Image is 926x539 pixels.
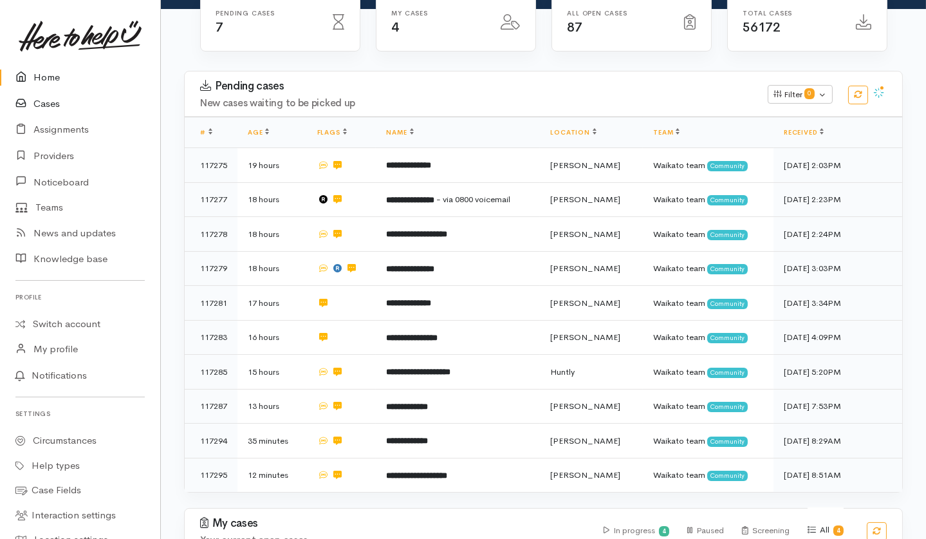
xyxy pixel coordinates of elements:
[643,286,773,321] td: Waikato team
[643,320,773,355] td: Waikato team
[743,10,840,17] h6: Total cases
[643,458,773,492] td: Waikato team
[550,194,620,205] span: [PERSON_NAME]
[773,182,902,217] td: [DATE] 2:23PM
[653,128,680,137] a: Team
[707,230,748,240] span: Community
[237,458,307,492] td: 12 minutes
[707,402,748,412] span: Community
[550,366,575,377] span: Huntly
[386,128,413,137] a: Name
[185,355,237,390] td: 117285
[550,332,620,343] span: [PERSON_NAME]
[643,389,773,424] td: Waikato team
[643,355,773,390] td: Waikato team
[237,148,307,183] td: 19 hours
[662,527,666,535] b: 4
[200,517,588,530] h3: My cases
[237,355,307,390] td: 15 hours
[568,19,582,35] span: 87
[237,320,307,355] td: 16 hours
[707,437,748,447] span: Community
[773,217,902,252] td: [DATE] 2:24PM
[237,424,307,459] td: 35 minutes
[216,19,224,35] span: 7
[185,458,237,492] td: 117295
[804,88,815,99] span: 0
[784,128,824,137] a: Received
[15,405,145,422] h6: Settings
[550,160,620,171] span: [PERSON_NAME]
[643,217,773,252] td: Waikato team
[237,389,307,424] td: 13 hours
[707,264,748,274] span: Community
[550,298,620,308] span: [PERSON_NAME]
[392,10,485,17] h6: My cases
[550,469,620,480] span: [PERSON_NAME]
[237,251,307,286] td: 18 hours
[317,128,347,137] a: Flags
[237,182,307,217] td: 18 hours
[837,526,840,534] b: 4
[568,10,669,17] h6: All Open cases
[707,299,748,309] span: Community
[185,424,237,459] td: 117294
[185,320,237,355] td: 117283
[200,80,752,93] h3: Pending cases
[707,195,748,205] span: Community
[773,320,902,355] td: [DATE] 4:09PM
[436,194,510,205] span: - via 0800 voicemail
[392,19,400,35] span: 4
[200,128,212,137] a: #
[550,128,596,137] a: Location
[773,458,902,492] td: [DATE] 8:51AM
[707,471,748,481] span: Community
[550,435,620,446] span: [PERSON_NAME]
[185,389,237,424] td: 117287
[185,148,237,183] td: 117275
[643,251,773,286] td: Waikato team
[773,355,902,390] td: [DATE] 5:20PM
[707,333,748,343] span: Community
[643,148,773,183] td: Waikato team
[643,424,773,459] td: Waikato team
[550,401,620,411] span: [PERSON_NAME]
[707,161,748,171] span: Community
[248,128,269,137] a: Age
[185,251,237,286] td: 117279
[743,19,781,35] span: 56172
[773,286,902,321] td: [DATE] 3:34PM
[773,389,902,424] td: [DATE] 7:53PM
[550,263,620,274] span: [PERSON_NAME]
[185,286,237,321] td: 117281
[237,217,307,252] td: 18 hours
[237,286,307,321] td: 17 hours
[550,229,620,240] span: [PERSON_NAME]
[773,424,902,459] td: [DATE] 8:29AM
[773,251,902,286] td: [DATE] 3:03PM
[643,182,773,217] td: Waikato team
[15,288,145,306] h6: Profile
[185,182,237,217] td: 117277
[707,368,748,378] span: Community
[185,217,237,252] td: 117278
[200,98,752,109] h4: New cases waiting to be picked up
[768,85,833,104] button: Filter0
[773,148,902,183] td: [DATE] 2:03PM
[216,10,317,17] h6: Pending cases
